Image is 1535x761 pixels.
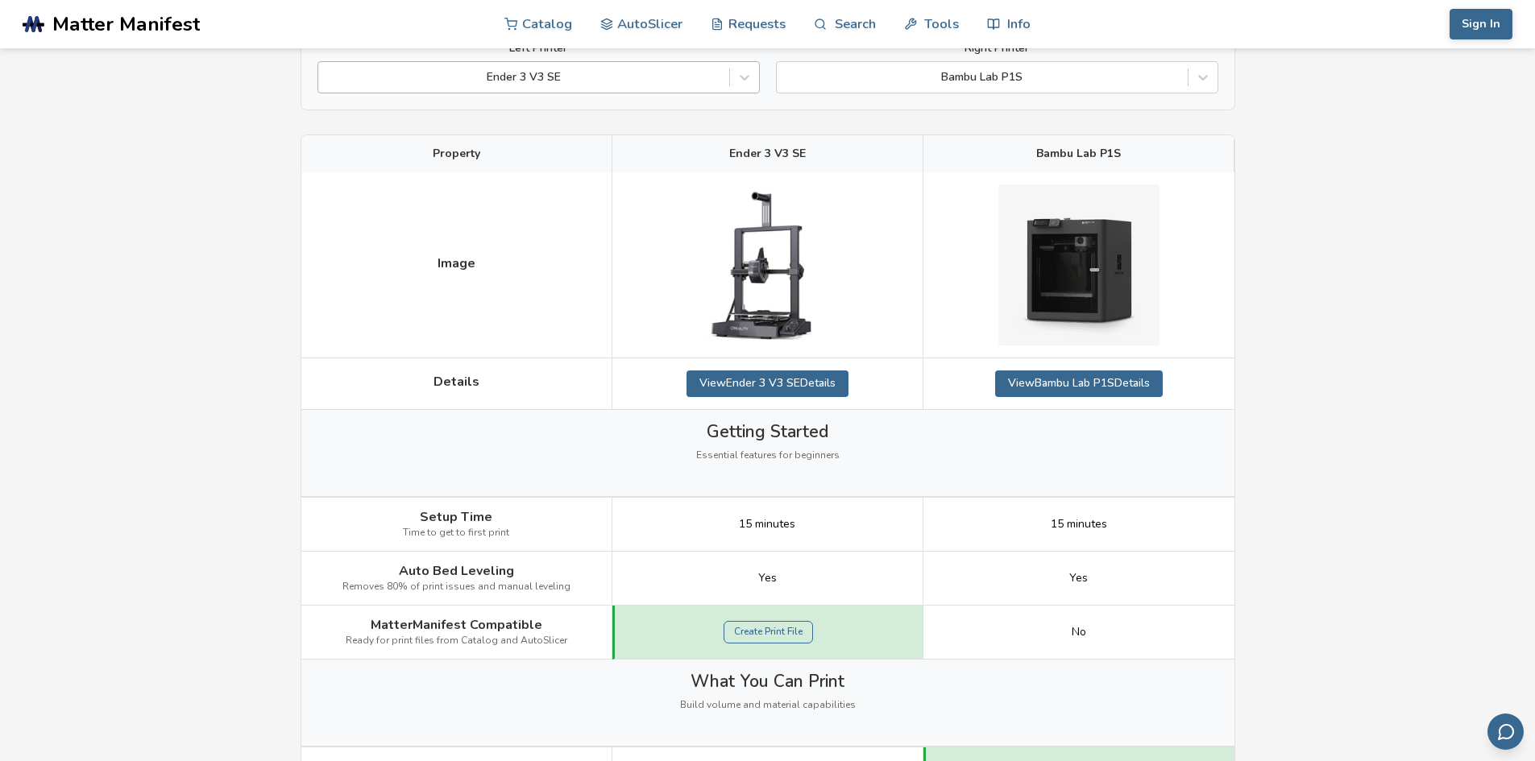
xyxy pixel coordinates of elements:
[785,71,788,84] input: Bambu Lab P1S
[317,42,760,55] label: Left Printer
[433,147,480,160] span: Property
[1450,9,1512,39] button: Sign In
[758,572,777,585] span: Yes
[1051,518,1107,531] span: 15 minutes
[776,42,1218,55] label: Right Printer
[326,71,330,84] input: Ender 3 V3 SE
[52,13,200,35] span: Matter Manifest
[420,510,492,524] span: Setup Time
[346,635,567,647] span: Ready for print files from Catalog and AutoSlicer
[1072,626,1086,639] span: No
[1069,572,1088,585] span: Yes
[696,450,840,461] span: Essential features for beginners
[438,256,475,271] span: Image
[1036,147,1121,160] span: Bambu Lab P1S
[707,422,828,441] span: Getting Started
[434,374,479,389] span: Details
[687,370,848,396] a: ViewEnder 3 V3 SEDetails
[371,618,542,632] span: MatterManifest Compatible
[998,184,1160,345] img: Bambu Lab P1S
[687,184,848,345] img: Ender 3 V3 SE
[342,581,570,593] span: Removes 80% of print issues and manual leveling
[739,518,795,531] span: 15 minutes
[691,672,844,691] span: What You Can Print
[399,564,514,578] span: Auto Bed Leveling
[1487,713,1524,750] button: Send feedback via email
[403,527,509,539] span: Time to get to first print
[995,370,1163,396] a: ViewBambu Lab P1SDetails
[680,700,856,711] span: Build volume and material capabilities
[729,147,806,160] span: Ender 3 V3 SE
[724,621,813,643] a: Create Print File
